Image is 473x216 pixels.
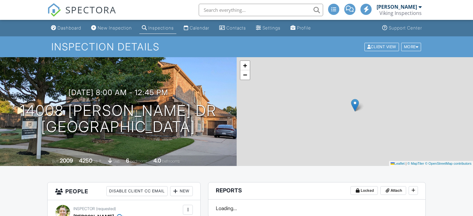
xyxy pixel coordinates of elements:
[425,162,471,165] a: © OpenStreetMap contributors
[153,157,161,164] div: 4.0
[240,70,250,80] a: Zoom out
[389,25,422,30] div: Support Center
[68,88,168,97] h3: [DATE] 8:00 am - 12:45 pm
[60,157,73,164] div: 2009
[401,43,421,51] div: More
[79,157,92,164] div: 4250
[113,159,120,163] span: slab
[297,25,311,30] div: Profile
[226,25,246,30] div: Contacts
[407,162,424,165] a: © MapTiler
[170,186,193,196] div: New
[20,103,216,136] h1: 14008 [PERSON_NAME] Dr [GEOGRAPHIC_DATA]
[58,25,81,30] div: Dashboard
[243,71,247,79] span: −
[364,43,399,51] div: Client View
[199,4,323,16] input: Search everything...
[148,25,174,30] div: Inspections
[243,62,247,69] span: +
[181,22,212,34] a: Calendar
[240,61,250,70] a: Zoom in
[49,22,84,34] a: Dashboard
[380,22,424,34] a: Support Center
[262,25,281,30] div: Settings
[391,162,405,165] a: Leaflet
[96,206,116,211] span: (requested)
[406,162,406,165] span: |
[73,206,95,211] span: Inspector
[379,10,422,16] div: Viking Inspections
[253,22,283,34] a: Settings
[126,157,129,164] div: 6
[89,22,134,34] a: New Inspection
[217,22,248,34] a: Contacts
[130,159,147,163] span: bedrooms
[364,44,401,49] a: Client View
[52,159,59,163] span: Built
[47,8,116,21] a: SPECTORA
[65,3,116,16] span: SPECTORA
[48,182,200,200] h3: People
[190,25,209,30] div: Calendar
[139,22,176,34] a: Inspections
[351,99,359,112] img: Marker
[98,25,132,30] div: New Inspection
[93,159,102,163] span: sq. ft.
[51,41,422,52] h1: Inspection Details
[106,186,168,196] div: Disable Client CC Email
[288,22,313,34] a: Profile
[47,3,61,17] img: The Best Home Inspection Software - Spectora
[162,159,180,163] span: bathrooms
[377,4,417,10] div: [PERSON_NAME]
